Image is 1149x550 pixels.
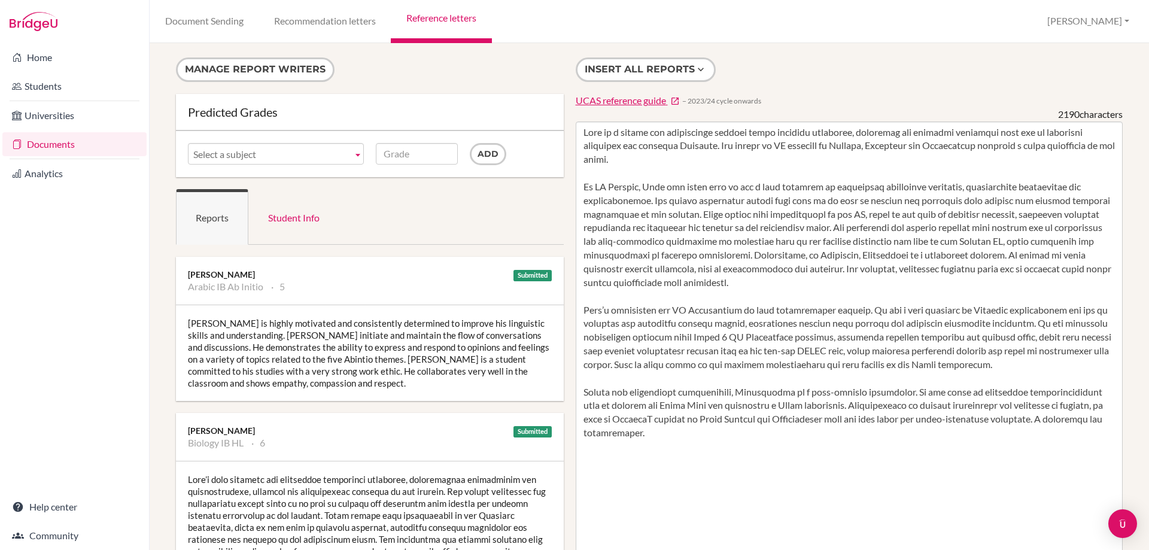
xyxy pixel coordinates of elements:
li: Biology IB HL [188,437,244,449]
div: Open Intercom Messenger [1108,509,1137,538]
div: Submitted [513,426,552,437]
span: UCAS reference guide [576,95,666,106]
a: Analytics [2,162,147,186]
span: Select a subject [193,144,348,165]
a: Students [2,74,147,98]
a: Community [2,524,147,548]
input: Add [470,143,506,165]
span: − 2023/24 cycle onwards [682,96,761,106]
a: UCAS reference guide [576,94,680,108]
div: [PERSON_NAME] [188,425,552,437]
li: Arabic IB Ab Initio [188,281,263,293]
div: Submitted [513,270,552,281]
img: Bridge-U [10,12,57,31]
a: Reports [176,189,248,245]
span: 2190 [1058,108,1080,120]
div: [PERSON_NAME] [188,269,552,281]
li: 5 [271,281,285,293]
div: [PERSON_NAME] is highly motivated and consistently determined to improve his linguistic skills an... [176,305,564,401]
li: 6 [251,437,265,449]
div: Predicted Grades [188,106,552,118]
input: Grade [376,143,458,165]
a: Universities [2,104,147,127]
button: Manage report writers [176,57,335,82]
a: Student Info [248,189,339,245]
div: characters [1058,108,1123,121]
button: [PERSON_NAME] [1042,10,1135,32]
button: Insert all reports [576,57,716,82]
a: Home [2,45,147,69]
a: Documents [2,132,147,156]
a: Help center [2,495,147,519]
